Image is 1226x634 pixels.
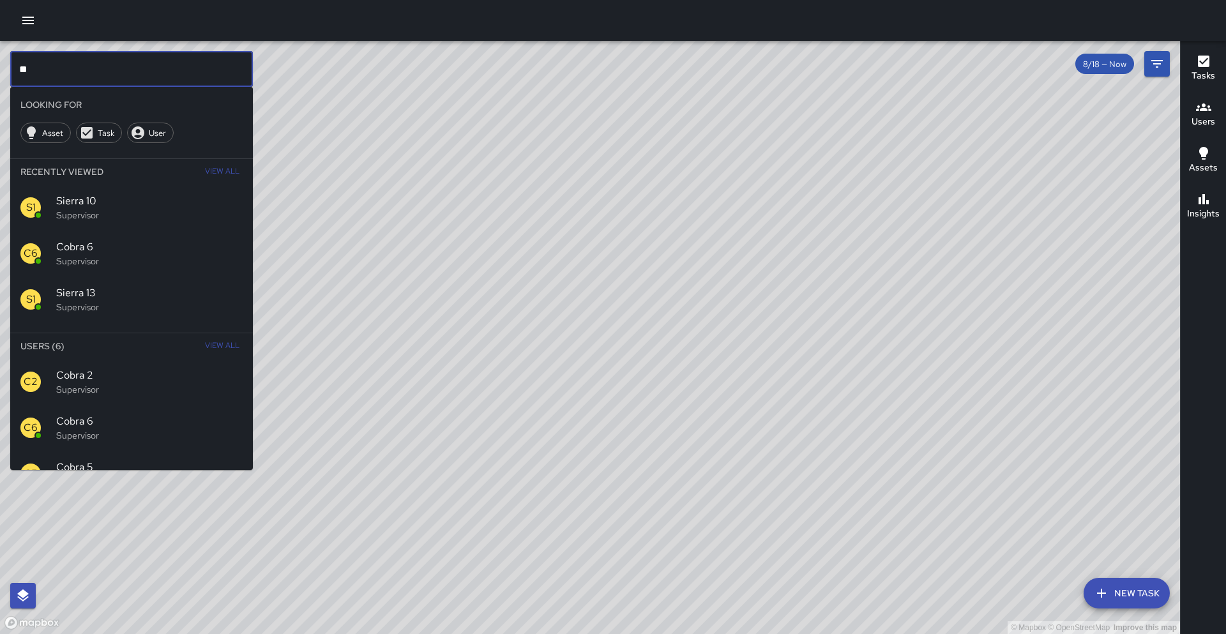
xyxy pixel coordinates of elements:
button: Filters [1144,51,1170,77]
p: S1 [26,292,36,307]
p: Supervisor [56,383,243,396]
div: C5Cobra 5Supervisor [10,451,253,497]
span: 8/18 — Now [1075,59,1134,70]
span: Task [91,128,121,139]
h6: Assets [1189,161,1218,175]
span: Cobra 6 [56,239,243,255]
div: Task [76,123,122,143]
div: C2Cobra 2Supervisor [10,359,253,405]
li: Looking For [10,92,253,117]
button: Users [1181,92,1226,138]
p: C6 [24,420,38,435]
div: C6Cobra 6Supervisor [10,405,253,451]
div: Asset [20,123,71,143]
div: C6Cobra 6Supervisor [10,230,253,276]
button: View All [202,159,243,185]
p: C6 [24,246,38,261]
span: Cobra 6 [56,414,243,429]
h6: Users [1192,115,1215,129]
button: Insights [1181,184,1226,230]
span: Sierra 13 [56,285,243,301]
span: User [142,128,173,139]
span: Asset [35,128,70,139]
li: Recently Viewed [10,159,253,185]
span: View All [205,336,239,356]
button: New Task [1084,578,1170,608]
h6: Insights [1187,207,1220,221]
button: View All [202,333,243,359]
span: Sierra 10 [56,193,243,209]
p: Supervisor [56,209,243,222]
button: Tasks [1181,46,1226,92]
p: C2 [24,374,38,389]
li: Users (6) [10,333,253,359]
button: Assets [1181,138,1226,184]
p: Supervisor [56,429,243,442]
h6: Tasks [1192,69,1215,83]
div: S1Sierra 13Supervisor [10,276,253,322]
div: User [127,123,174,143]
span: Cobra 2 [56,368,243,383]
span: View All [205,162,239,182]
p: Supervisor [56,301,243,313]
p: C5 [24,466,38,481]
p: Supervisor [56,255,243,268]
span: Cobra 5 [56,460,243,475]
p: S1 [26,200,36,215]
div: S1Sierra 10Supervisor [10,185,253,230]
